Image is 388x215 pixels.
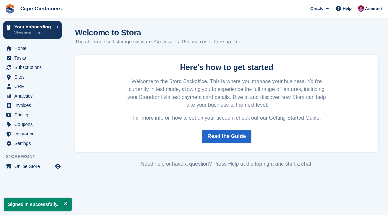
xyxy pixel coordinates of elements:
[5,4,15,14] img: stora-icon-8386f47178a22dfd0bd8f6a31ec36ba5ce8667c1dd55bd0f319d3a0aa187defe.svg
[14,63,54,72] span: Subscriptions
[14,162,54,171] span: Online Store
[3,63,62,72] a: menu
[14,30,53,36] p: View next steps
[123,114,330,122] p: For more info on how to set up your account check out our Getting Started Guide.
[14,101,54,110] span: Invoices
[3,53,62,63] a: menu
[18,3,64,14] a: Cape Containers
[3,110,62,119] a: menu
[14,139,54,148] span: Settings
[14,44,54,53] span: Home
[3,44,62,53] a: menu
[3,101,62,110] a: menu
[310,5,323,12] span: Create
[4,198,72,211] p: Signed in successfully.
[75,160,378,168] div: Need help or have a question? Press Help at the top right and start a chat.
[14,53,54,63] span: Tasks
[202,130,251,143] a: Read the Guide
[3,91,62,100] a: menu
[75,28,243,37] h1: Welcome to Stora
[358,5,364,12] img: Matt Dollisson
[6,153,65,160] span: Storefront
[14,25,53,29] p: Your onboarding
[14,91,54,100] span: Analytics
[54,162,62,170] a: Preview store
[3,72,62,81] a: menu
[14,110,54,119] span: Pricing
[14,129,54,138] span: Insurance
[14,82,54,91] span: CRM
[14,72,54,81] span: Sites
[3,82,62,91] a: menu
[180,63,273,72] strong: Here's how to get started
[3,139,62,148] a: menu
[343,5,352,12] span: Help
[3,21,62,39] a: Your onboarding View next steps
[123,78,330,109] p: Welcome to the Stora Backoffice. This is where you manage your business. You're currently in test...
[14,120,54,129] span: Coupons
[3,129,62,138] a: menu
[3,120,62,129] a: menu
[365,6,382,12] span: Account
[75,38,243,45] p: The all-in-one self storage software. Grow sales. Reduce costs. Free up time.
[3,162,62,171] a: menu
